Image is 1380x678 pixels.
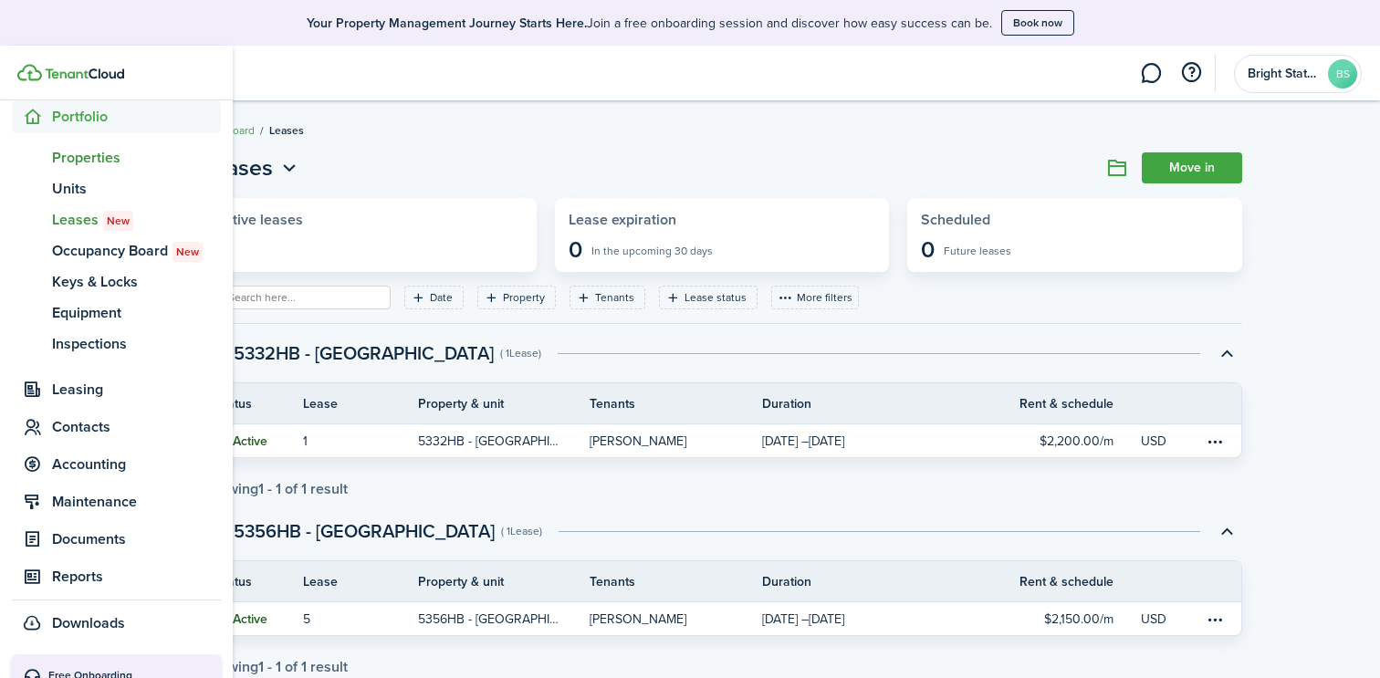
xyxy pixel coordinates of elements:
table-info-title: [PERSON_NAME] [590,432,686,451]
a: Move in [1142,152,1242,183]
a: LeasesNew [12,204,221,235]
button: Toggle accordion [1211,516,1242,547]
span: Occupancy Board [52,240,221,262]
th: Lease [303,572,418,591]
img: TenantCloud [45,68,124,79]
a: Occupancy BoardNew [12,235,221,266]
span: Documents [52,528,221,550]
b: Your Property Management Journey Starts Here. [307,14,587,33]
span: Leases [52,209,221,231]
table-info-title: [DATE] – [DATE] [762,432,844,451]
a: $2,200.00/m [968,424,1141,457]
p: $2,150.00/m [1044,610,1113,629]
span: New [176,244,199,260]
p: 5356HB - [GEOGRAPHIC_DATA] [418,610,563,629]
span: Properties [52,147,221,169]
a: USD [1141,602,1205,635]
a: $2,150.00/m [968,602,1141,635]
a: Keys & Locks [12,266,221,297]
div: Showing result [202,659,348,675]
p: USD [1141,610,1166,629]
p: 1 [303,432,308,451]
widget-stats-description: 0 [921,237,935,263]
filter-tag-label: Tenants [595,289,634,306]
swimlane-title: 5332HB - [GEOGRAPHIC_DATA] [234,339,494,367]
th: Status [203,572,303,591]
span: Bright State Realty Solution [1248,68,1321,80]
widget-stats-subtitle: Future leases [944,241,1011,259]
button: Open resource center [1176,57,1207,89]
widget-stats-subtitle: In the upcoming 30 days [591,241,713,259]
swimlane-title: 5356HB - [GEOGRAPHIC_DATA] [234,517,495,545]
a: Properties [12,142,221,173]
span: Portfolio [52,106,221,128]
a: Active [203,602,303,635]
p: Join a free onboarding session and discover how easy success can be. [307,14,992,33]
filter-tag: Open filter [570,286,645,309]
occupancy-list-swimlane-item: Toggle accordion [202,560,1242,675]
th: Rent & schedule [1019,394,1141,413]
span: Units [52,178,221,200]
p: 5332HB - [GEOGRAPHIC_DATA] [418,432,563,451]
a: Units [12,173,221,204]
widget-stats-title: Lease expiration [569,212,876,228]
span: Leases [269,122,304,139]
pagination-page-total: 1 - 1 of 1 [258,478,307,499]
span: New [107,213,130,229]
a: 1 [303,424,418,457]
a: 5332HB - [GEOGRAPHIC_DATA] [418,424,591,457]
a: [PERSON_NAME] [590,424,762,457]
a: 5356HB - [GEOGRAPHIC_DATA] [418,602,591,635]
button: More filters [771,286,859,309]
filter-tag: Open filter [477,286,556,309]
span: Leasing [52,379,221,401]
button: Leases [202,151,301,184]
a: Inspections [12,329,221,360]
avatar-text: BS [1328,59,1357,89]
a: Reports [12,560,221,593]
a: [DATE] –[DATE] [762,602,968,635]
th: Status [203,394,303,413]
filter-tag: Open filter [659,286,758,309]
table-info-title: [PERSON_NAME] [590,610,686,629]
th: Property & unit [418,394,591,413]
th: Duration [762,572,968,591]
th: Property & unit [418,572,591,591]
status: Active [216,612,267,627]
status: Active [216,434,267,449]
span: Inspections [52,333,221,355]
button: Book now [1001,10,1074,36]
a: Messaging [1134,50,1168,97]
p: $2,200.00/m [1040,432,1113,451]
span: Equipment [52,302,221,324]
filter-tag-label: Lease status [685,289,747,306]
pagination-page-total: 1 - 1 of 1 [258,656,307,677]
filter-tag-label: Property [503,289,545,306]
img: TenantCloud [17,64,42,81]
th: Tenants [590,572,762,591]
a: Active [203,424,303,457]
span: Reports [52,566,221,588]
widget-stats-title: Scheduled [921,212,1228,228]
a: [DATE] –[DATE] [762,424,968,457]
swimlane-subtitle: ( 1 Lease ) [501,523,542,539]
filter-tag: Open filter [404,286,464,309]
swimlane-subtitle: ( 1 Lease ) [500,345,541,361]
widget-stats-description: 0 [569,237,582,263]
button: Toggle accordion [1211,338,1242,369]
a: 5 [303,602,418,635]
span: Maintenance [52,491,221,513]
span: Accounting [52,454,221,475]
th: Rent & schedule [1019,572,1141,591]
a: [PERSON_NAME] [590,602,762,635]
th: Tenants [590,394,762,413]
table-info-title: [DATE] – [DATE] [762,610,844,629]
a: USD [1141,424,1205,457]
th: Duration [762,394,968,413]
span: Downloads [52,612,125,634]
input: Search here... [224,289,384,307]
th: Lease [303,394,418,413]
p: 5 [303,610,310,629]
span: Contacts [52,416,221,438]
